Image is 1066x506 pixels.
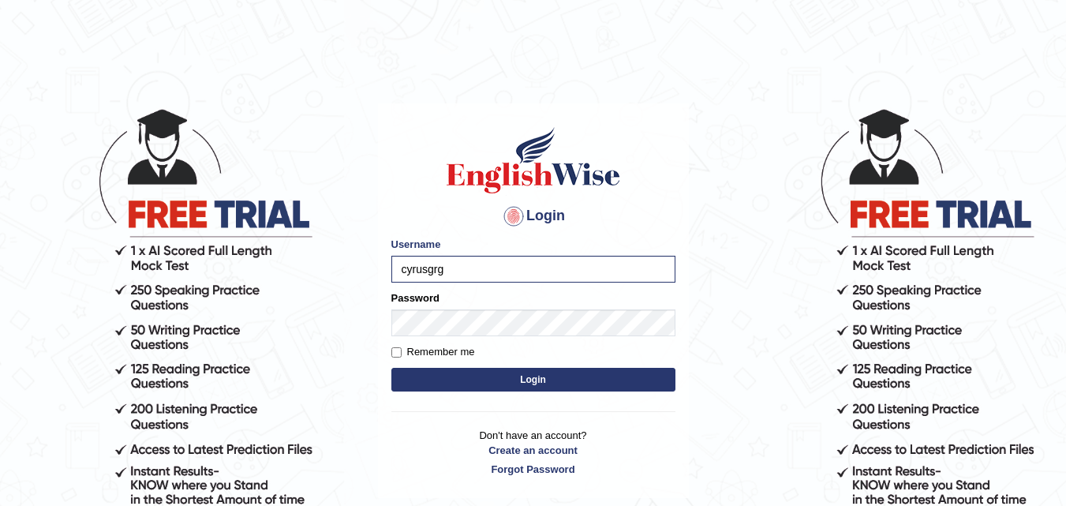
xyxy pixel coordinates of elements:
[391,290,439,305] label: Password
[391,204,675,229] h4: Login
[391,428,675,477] p: Don't have an account?
[391,237,441,252] label: Username
[443,125,623,196] img: Logo of English Wise sign in for intelligent practice with AI
[391,462,675,477] a: Forgot Password
[391,368,675,392] button: Login
[391,443,675,458] a: Create an account
[391,344,475,360] label: Remember me
[391,347,402,358] input: Remember me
